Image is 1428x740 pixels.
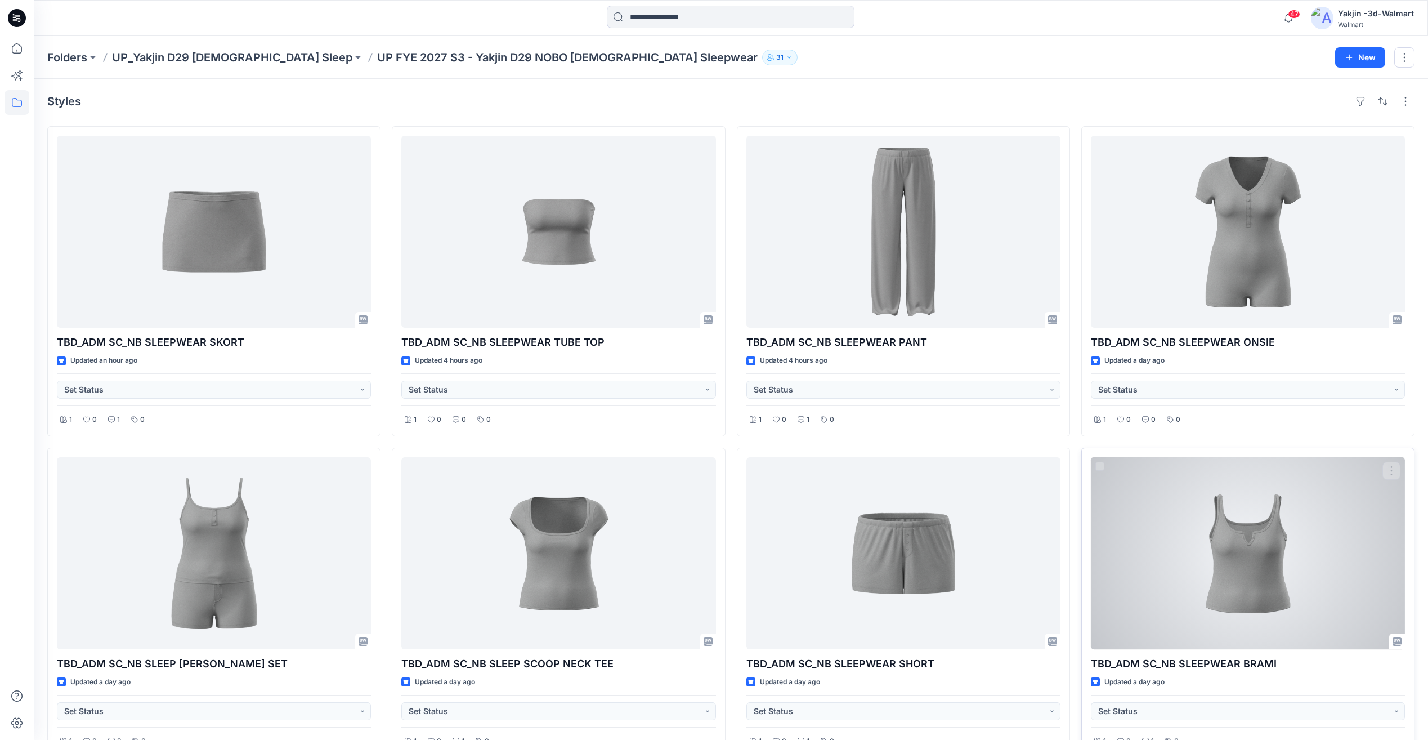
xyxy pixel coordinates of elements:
[1288,10,1300,19] span: 47
[1335,47,1385,68] button: New
[47,50,87,65] a: Folders
[437,414,441,426] p: 0
[746,136,1060,328] a: TBD_ADM SC_NB SLEEPWEAR PANT
[69,414,72,426] p: 1
[759,414,762,426] p: 1
[1151,414,1156,426] p: 0
[807,414,809,426] p: 1
[112,50,352,65] a: UP_Yakjin D29 [DEMOGRAPHIC_DATA] Sleep
[1091,656,1405,672] p: TBD_ADM SC_NB SLEEPWEAR BRAMI
[92,414,97,426] p: 0
[1091,136,1405,328] a: TBD_ADM SC_NB SLEEPWEAR ONSIE
[117,414,120,426] p: 1
[1338,20,1414,29] div: Walmart
[1311,7,1333,29] img: avatar
[140,414,145,426] p: 0
[414,414,417,426] p: 1
[1091,457,1405,649] a: TBD_ADM SC_NB SLEEPWEAR BRAMI
[486,414,491,426] p: 0
[47,95,81,108] h4: Styles
[776,51,784,64] p: 31
[1338,7,1414,20] div: Yakjin -3d-Walmart
[1104,355,1165,367] p: Updated a day ago
[782,414,786,426] p: 0
[760,355,827,367] p: Updated 4 hours ago
[746,335,1060,350] p: TBD_ADM SC_NB SLEEPWEAR PANT
[415,676,475,688] p: Updated a day ago
[746,457,1060,649] a: TBD_ADM SC_NB SLEEPWEAR SHORT
[70,355,137,367] p: Updated an hour ago
[401,656,715,672] p: TBD_ADM SC_NB SLEEP SCOOP NECK TEE
[57,335,371,350] p: TBD_ADM SC_NB SLEEPWEAR SKORT
[401,335,715,350] p: TBD_ADM SC_NB SLEEPWEAR TUBE TOP
[1176,414,1180,426] p: 0
[830,414,834,426] p: 0
[377,50,758,65] p: UP FYE 2027 S3 - Yakjin D29 NOBO [DEMOGRAPHIC_DATA] Sleepwear
[401,457,715,649] a: TBD_ADM SC_NB SLEEP SCOOP NECK TEE
[70,676,131,688] p: Updated a day ago
[57,136,371,328] a: TBD_ADM SC_NB SLEEPWEAR SKORT
[401,136,715,328] a: TBD_ADM SC_NB SLEEPWEAR TUBE TOP
[57,457,371,649] a: TBD_ADM SC_NB SLEEP CAMI BOXER SET
[1104,676,1165,688] p: Updated a day ago
[746,656,1060,672] p: TBD_ADM SC_NB SLEEPWEAR SHORT
[462,414,466,426] p: 0
[762,50,798,65] button: 31
[760,676,820,688] p: Updated a day ago
[57,656,371,672] p: TBD_ADM SC_NB SLEEP [PERSON_NAME] SET
[415,355,482,367] p: Updated 4 hours ago
[1091,335,1405,350] p: TBD_ADM SC_NB SLEEPWEAR ONSIE
[1103,414,1106,426] p: 1
[1126,414,1131,426] p: 0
